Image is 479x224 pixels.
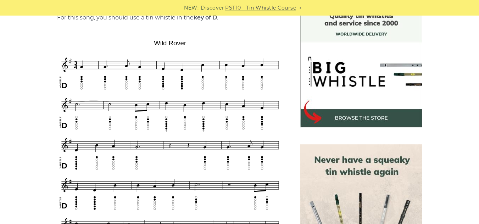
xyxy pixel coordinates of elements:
[201,4,224,12] span: Discover
[225,4,296,12] a: PST10 - Tin Whistle Course
[300,6,422,127] img: BigWhistle Tin Whistle Store
[184,4,199,12] span: NEW:
[194,14,217,21] strong: key of D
